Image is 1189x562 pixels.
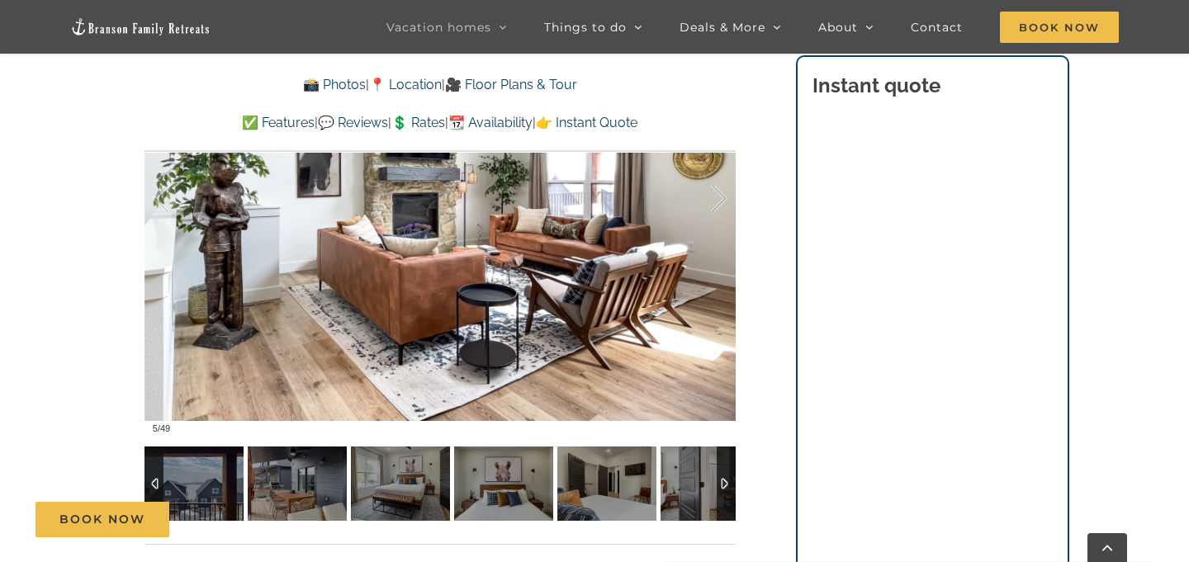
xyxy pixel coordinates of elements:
span: Things to do [544,21,627,33]
span: Book Now [59,512,145,527]
a: 📍 Location [369,77,442,92]
span: Deals & More [680,21,765,33]
a: 💬 Reviews [318,115,388,130]
img: Claymore-Cottage-lake-view-pool-vacation-rental-1106-scaled.jpg-nggid041342-ngg0dyn-120x90-00f0w0... [351,446,450,521]
span: Contact [911,21,963,33]
img: Claymore-Cottage-lake-view-pool-vacation-rental-1107-scaled.jpg-nggid041343-ngg0dyn-120x90-00f0w0... [454,446,553,521]
a: Book Now [36,502,169,537]
p: | | | | [144,112,736,134]
p: | | [144,74,736,96]
strong: Instant quote [812,73,940,97]
a: 📸 Photos [303,77,366,92]
img: Branson Family Retreats Logo [70,17,211,36]
span: About [818,21,858,33]
span: Vacation homes [386,21,491,33]
a: 👉 Instant Quote [536,115,637,130]
img: Claymore-Cottage-lake-view-pool-vacation-rental-1110-scaled.jpg-nggid041345-ngg0dyn-120x90-00f0w0... [661,446,760,521]
span: Book Now [1000,12,1119,43]
a: ✅ Features [242,115,315,130]
a: 📆 Availability [448,115,533,130]
a: 💲 Rates [391,115,445,130]
img: Claymore-Cottage-lake-view-pool-vacation-rental-1157-scaled.jpg-nggid041331-ngg0dyn-120x90-00f0w0... [248,446,347,521]
img: Claymore-Cottage-lake-view-pool-vacation-rental-1158-scaled.jpg-nggid041330-ngg0dyn-120x90-00f0w0... [144,446,244,521]
img: Claymore-Cottage-lake-view-pool-vacation-rental-1109-scaled.jpg-nggid041344-ngg0dyn-120x90-00f0w0... [557,446,656,521]
a: 🎥 Floor Plans & Tour [445,77,577,92]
